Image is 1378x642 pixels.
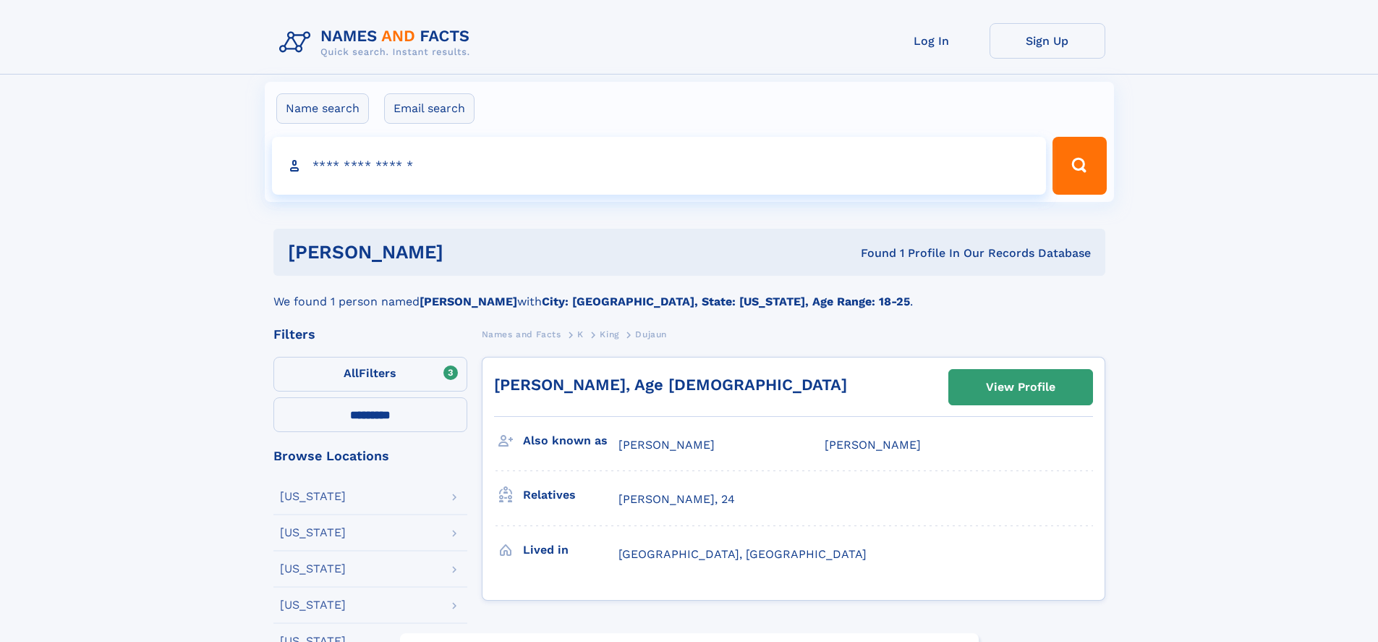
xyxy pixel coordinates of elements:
div: Browse Locations [273,449,467,463]
button: Search Button [1052,137,1106,195]
a: [PERSON_NAME], 24 [618,491,735,507]
img: Logo Names and Facts [273,23,482,62]
input: search input [272,137,1047,195]
a: K [577,325,584,343]
h3: Lived in [523,538,618,562]
a: King [600,325,618,343]
h3: Also known as [523,428,618,453]
div: Filters [273,328,467,341]
span: K [577,329,584,339]
label: Name search [276,93,369,124]
a: [PERSON_NAME], Age [DEMOGRAPHIC_DATA] [494,376,847,394]
span: Dujaun [635,329,667,339]
div: Found 1 Profile In Our Records Database [652,245,1091,261]
label: Email search [384,93,475,124]
span: [PERSON_NAME] [618,438,715,452]
b: City: [GEOGRAPHIC_DATA], State: [US_STATE], Age Range: 18-25 [542,295,910,308]
span: [PERSON_NAME] [825,438,921,452]
div: [US_STATE] [280,563,346,575]
div: View Profile [986,371,1055,404]
span: [GEOGRAPHIC_DATA], [GEOGRAPHIC_DATA] [618,547,867,561]
label: Filters [273,357,467,392]
div: [US_STATE] [280,599,346,611]
div: [US_STATE] [280,527,346,538]
a: View Profile [949,370,1092,405]
div: We found 1 person named with . [273,276,1105,311]
span: All [344,366,359,380]
b: [PERSON_NAME] [420,295,517,308]
a: Log In [874,23,990,59]
h1: [PERSON_NAME] [288,243,652,261]
span: King [600,329,618,339]
h3: Relatives [523,483,618,507]
a: Names and Facts [482,325,561,343]
div: [US_STATE] [280,491,346,502]
a: Sign Up [990,23,1105,59]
